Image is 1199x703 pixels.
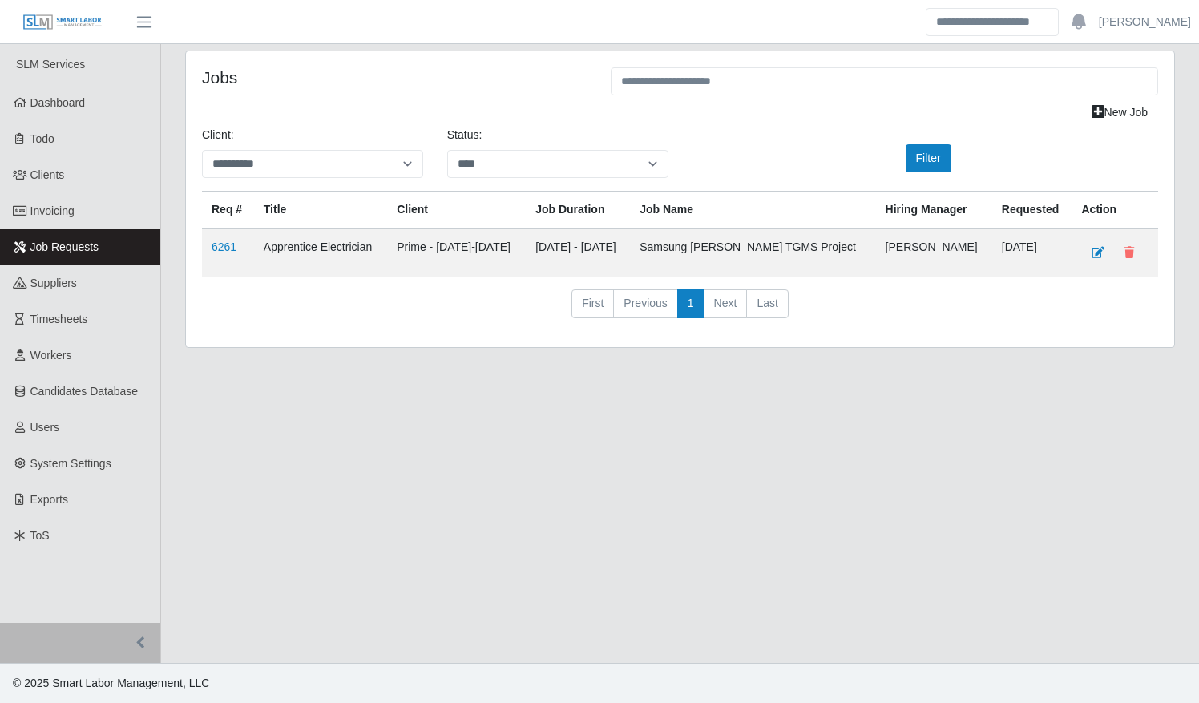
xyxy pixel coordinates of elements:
input: Search [926,8,1059,36]
th: Req # [202,192,254,229]
th: Title [254,192,387,229]
th: Job Name [630,192,875,229]
span: Users [30,421,60,434]
th: Client [387,192,526,229]
span: Todo [30,132,54,145]
a: New Job [1081,99,1158,127]
label: Status: [447,127,482,143]
img: SLM Logo [22,14,103,31]
span: SLM Services [16,58,85,71]
span: Suppliers [30,277,77,289]
span: Clients [30,168,65,181]
a: 1 [677,289,704,318]
span: System Settings [30,457,111,470]
a: 6261 [212,240,236,253]
td: Apprentice Electrician [254,228,387,277]
span: Job Requests [30,240,99,253]
span: Workers [30,349,72,362]
button: Filter [906,144,951,172]
h4: Jobs [202,67,587,87]
span: Exports [30,493,68,506]
td: Samsung [PERSON_NAME] TGMS Project [630,228,875,277]
th: Job Duration [526,192,630,229]
td: [PERSON_NAME] [876,228,992,277]
span: Timesheets [30,313,88,325]
label: Client: [202,127,234,143]
span: Candidates Database [30,385,139,398]
span: Invoicing [30,204,75,217]
span: ToS [30,529,50,542]
th: Requested [992,192,1072,229]
a: [PERSON_NAME] [1099,14,1191,30]
span: © 2025 Smart Labor Management, LLC [13,677,209,689]
td: Prime - [DATE]-[DATE] [387,228,526,277]
td: [DATE] - [DATE] [526,228,630,277]
span: Dashboard [30,96,86,109]
nav: pagination [202,289,1158,331]
th: Hiring Manager [876,192,992,229]
th: Action [1072,192,1158,229]
td: [DATE] [992,228,1072,277]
